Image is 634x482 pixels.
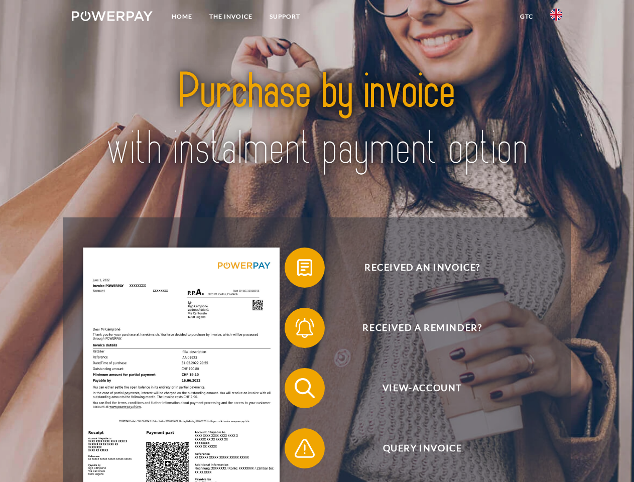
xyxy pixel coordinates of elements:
span: Received an invoice? [299,248,545,288]
a: THE INVOICE [201,8,261,26]
button: View-Account [285,368,546,408]
img: qb_search.svg [292,376,317,401]
span: Received a reminder? [299,308,545,348]
button: Query Invoice [285,428,546,468]
img: title-powerpay_en.svg [96,48,538,192]
button: Received a reminder? [285,308,546,348]
span: Query Invoice [299,428,545,468]
button: Received an invoice? [285,248,546,288]
img: qb_warning.svg [292,436,317,461]
img: en [550,9,562,21]
img: qb_bill.svg [292,255,317,280]
img: logo-powerpay-white.svg [72,11,153,21]
img: qb_bell.svg [292,315,317,340]
a: GTC [512,8,542,26]
span: View-Account [299,368,545,408]
a: Support [261,8,309,26]
a: Home [163,8,201,26]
